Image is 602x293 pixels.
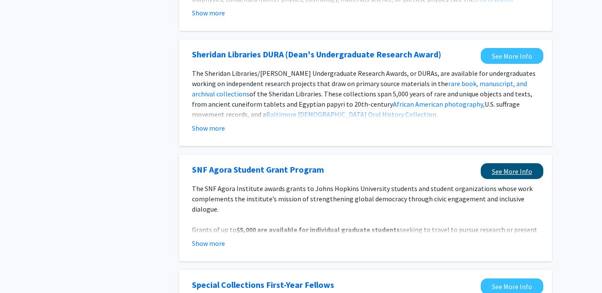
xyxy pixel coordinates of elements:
a: Opens in a new tab [481,163,543,179]
a: African American photography, [393,100,485,108]
p: The SNF Agora Institute awards grants to Johns Hopkins University students and student organizati... [192,183,539,214]
a: Opens in a new tab [192,163,324,176]
button: Show more [192,8,225,18]
a: Opens in a new tab [192,48,441,61]
a: Opens in a new tab [192,278,334,291]
strong: $5,000 are available for individual graduate students [237,225,400,234]
a: Opens in a new tab [481,48,543,64]
span: Grants of up to [192,225,237,234]
p: The Sheridan Libraries/[PERSON_NAME] Undergraduate Research Awards, or DURAs, are available for u... [192,68,539,120]
iframe: Chat [6,254,36,287]
button: Show more [192,238,225,248]
a: Baltimore [DEMOGRAPHIC_DATA] Oral History Collection [266,110,436,119]
button: Show more [192,123,225,133]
